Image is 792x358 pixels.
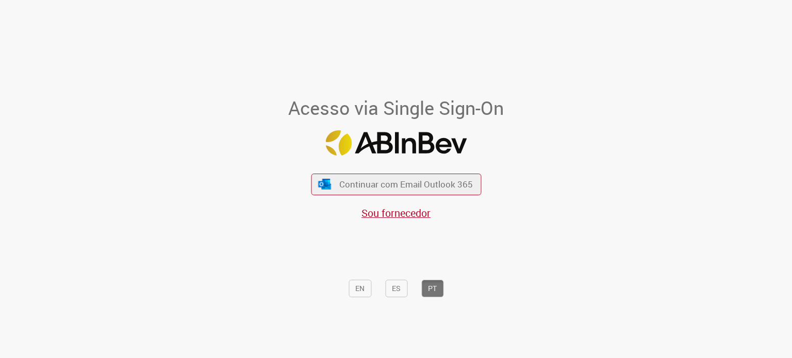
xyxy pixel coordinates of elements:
[421,280,443,297] button: PT
[361,206,431,220] a: Sou fornecedor
[349,280,371,297] button: EN
[385,280,407,297] button: ES
[339,178,473,190] span: Continuar com Email Outlook 365
[325,130,467,156] img: Logo ABInBev
[311,174,481,195] button: ícone Azure/Microsoft 360 Continuar com Email Outlook 365
[253,98,539,118] h1: Acesso via Single Sign-On
[318,179,332,190] img: ícone Azure/Microsoft 360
